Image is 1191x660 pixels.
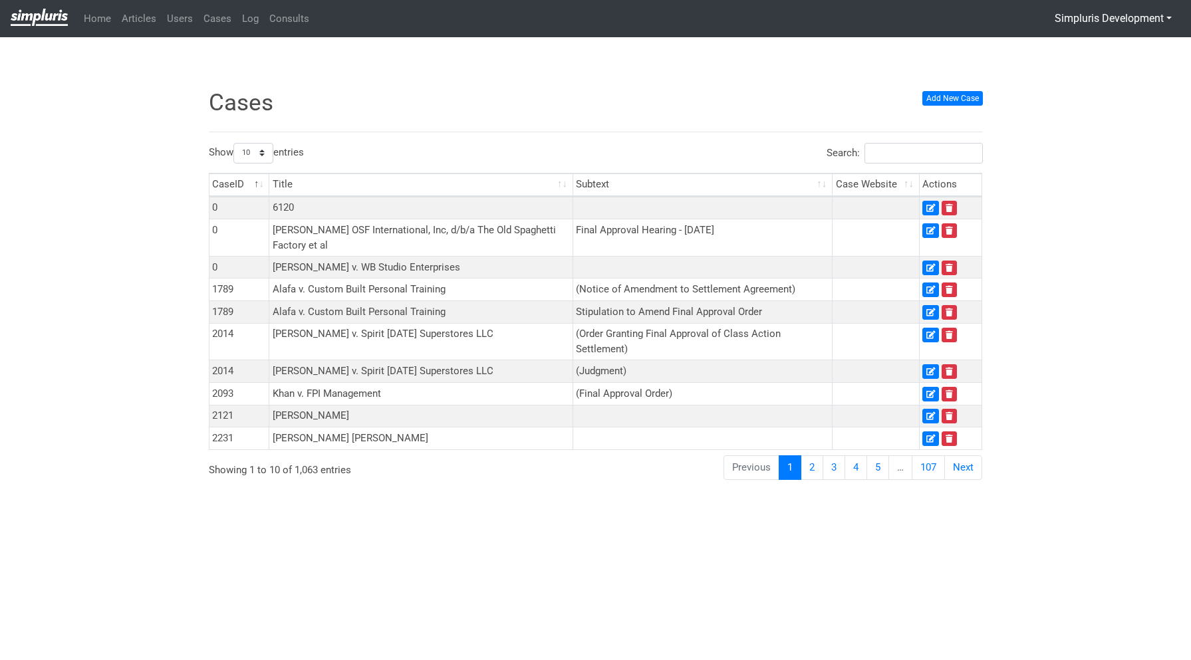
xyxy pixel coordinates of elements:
a: 5 [866,455,889,480]
a: Edit Case [922,409,939,423]
td: 2014 [209,323,270,360]
a: Edit Case [922,282,939,297]
td: 2014 [209,360,270,382]
td: Alafa v. Custom Built Personal Training [269,300,573,323]
span: Cases [209,89,273,116]
td: 0 [209,256,270,278]
td: [PERSON_NAME] [PERSON_NAME] [269,427,573,449]
th: Actions [920,173,982,197]
th: Case Website: activate to sort column ascending [833,173,920,197]
a: Delete Case [942,364,957,379]
td: Alafa v. Custom Built Personal Training [269,278,573,300]
a: Delete Case [942,261,957,275]
label: Search: [827,143,983,164]
a: Delete Case [942,201,957,215]
a: Home [78,6,116,32]
div: Showing 1 to 10 of 1,063 entries [209,454,520,477]
td: 0 [209,197,270,219]
select: Showentries [233,143,273,164]
a: Delete Case [942,409,957,423]
a: Edit Case [922,305,939,320]
td: Stipulation to Amend Final Approval Order [573,300,833,323]
td: 2093 [209,382,270,405]
td: (Order Granting Final Approval of Class Action Settlement) [573,323,833,360]
a: Users [162,6,198,32]
td: [PERSON_NAME] v. Spirit [DATE] Superstores LLC [269,360,573,382]
a: Edit Case [922,364,939,379]
th: CaseID: activate to sort column descending [209,173,270,197]
td: [PERSON_NAME] OSF International, Inc, d/b/a The Old Spaghetti Factory et al [269,219,573,256]
a: 3 [823,455,845,480]
td: (Final Approval Order) [573,382,833,405]
td: 1789 [209,278,270,300]
a: Delete Case [942,305,957,320]
button: Simpluris Development [1046,6,1180,31]
td: (Notice of Amendment to Settlement Agreement) [573,278,833,300]
a: 107 [912,455,945,480]
a: Delete Case [942,431,957,446]
a: Delete Case [942,328,957,342]
th: Title: activate to sort column ascending [269,173,573,197]
a: Edit Case [922,223,939,238]
a: Consults [264,6,315,32]
img: Privacy-class-action [11,9,68,26]
input: Search: [864,143,983,164]
a: Next [944,455,982,480]
td: [PERSON_NAME] v. Spirit [DATE] Superstores LLC [269,323,573,360]
a: Cases [198,6,237,32]
a: Delete Case [942,223,957,238]
td: [PERSON_NAME] v. WB Studio Enterprises [269,256,573,278]
td: Final Approval Hearing - [DATE] [573,219,833,256]
a: Delete Case [942,387,957,401]
a: Add New Case [922,91,983,106]
a: Log [237,6,264,32]
th: Subtext: activate to sort column ascending [573,173,833,197]
a: Edit Case [922,387,939,401]
td: 6120 [269,197,573,219]
a: Edit Case [922,431,939,446]
a: 2 [801,455,823,480]
a: Edit Case [922,201,939,215]
td: 1789 [209,300,270,323]
a: Delete Case [942,282,957,297]
a: Articles [116,6,162,32]
a: 4 [845,455,867,480]
td: (Judgment) [573,360,833,382]
td: 2231 [209,427,270,449]
a: Edit Case [922,261,939,275]
td: 0 [209,219,270,256]
a: 1 [779,455,801,480]
a: Edit Case [922,328,939,342]
label: Show entries [209,143,304,164]
td: [PERSON_NAME] [269,405,573,427]
td: Khan v. FPI Management [269,382,573,405]
td: 2121 [209,405,270,427]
